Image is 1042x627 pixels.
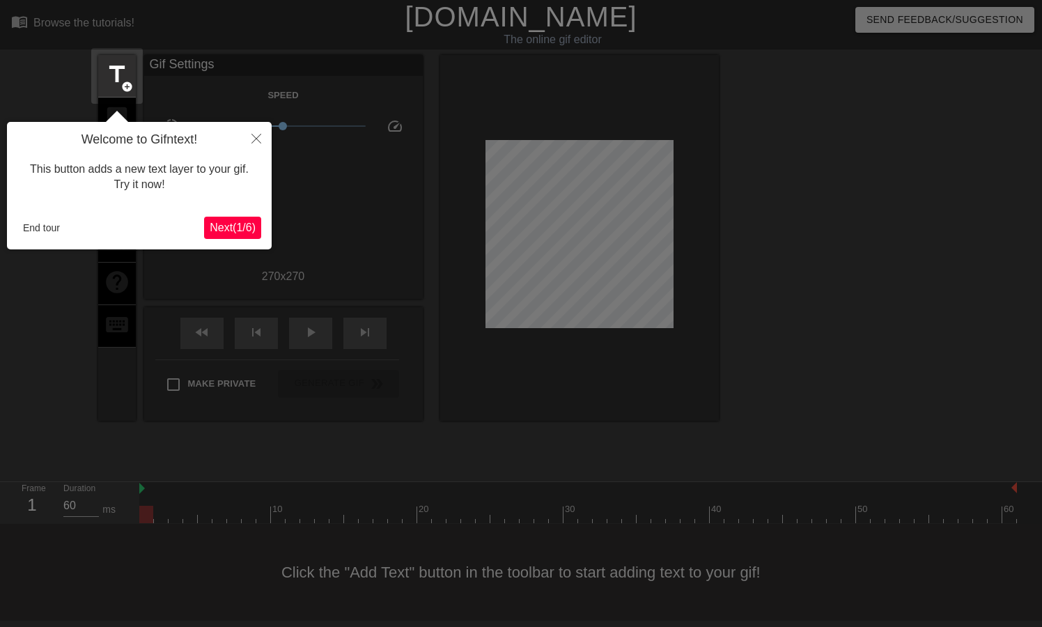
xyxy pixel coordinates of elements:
div: This button adds a new text layer to your gif. Try it now! [17,148,261,207]
span: Next ( 1 / 6 ) [210,222,256,233]
button: End tour [17,217,65,238]
h4: Welcome to Gifntext! [17,132,261,148]
button: Next [204,217,261,239]
button: Close [241,122,272,154]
